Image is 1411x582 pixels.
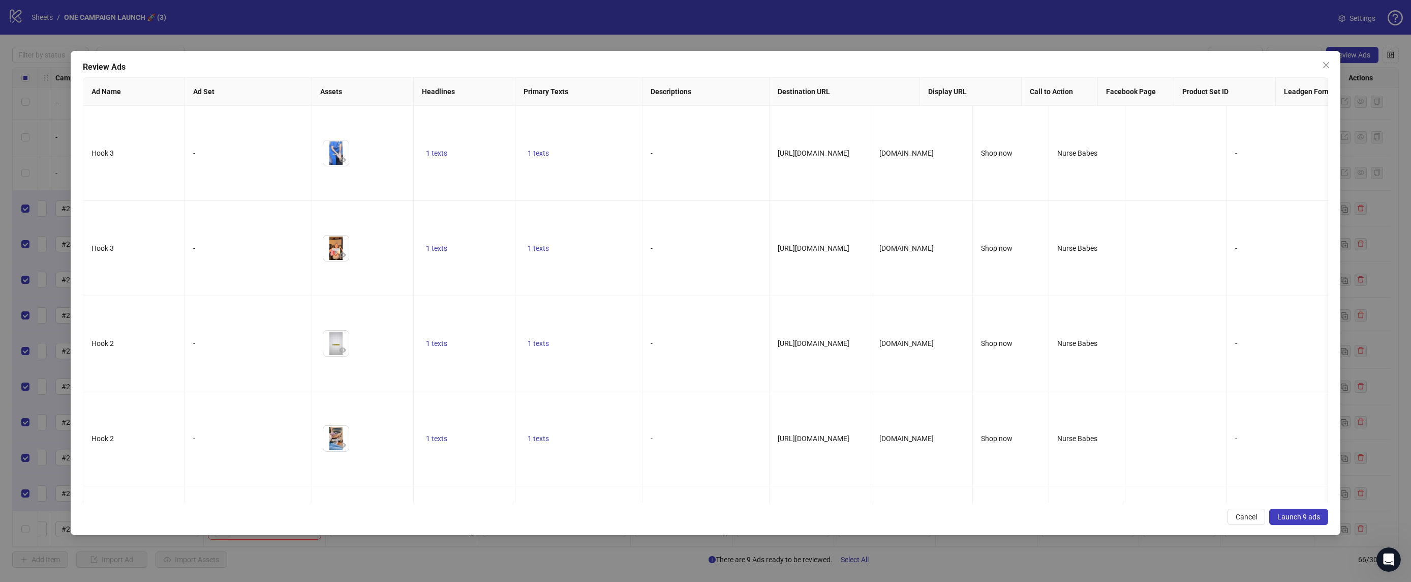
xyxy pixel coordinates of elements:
div: Nurse Babes [1057,338,1117,349]
div: Laura says… [8,24,195,324]
span: 1 texts [528,149,549,157]
button: Preview [336,154,349,166]
span: close [1322,61,1330,69]
span: Launch 9 ads [1277,513,1320,521]
span: Shop now [981,244,1013,252]
th: Product Set ID [1174,78,1276,106]
button: Send a message… [174,329,191,345]
b: Rule Engine [16,100,132,119]
span: Hook 2 [91,339,114,347]
div: - [1235,148,1320,159]
textarea: Message… [9,312,195,329]
button: Cancel [1228,509,1265,525]
img: Asset 1 [323,140,349,166]
span: eye [339,251,346,258]
th: Leadgen Form [1276,78,1377,106]
img: Profile image for Fin [29,6,45,22]
div: - [193,433,303,444]
span: Shop now [981,434,1013,443]
span: - [651,339,653,347]
button: Preview [336,344,349,356]
span: - [651,149,653,157]
span: Cancel [1236,513,1257,521]
button: Gif picker [32,333,40,341]
button: go back [7,4,26,23]
th: Descriptions [642,78,770,106]
span: [URL][DOMAIN_NAME] [778,434,849,443]
div: Close [178,4,197,22]
span: 1 texts [426,434,447,443]
span: 1 texts [528,434,549,443]
div: Nurse Babes [1057,243,1117,254]
iframe: Intercom live chat [1376,547,1401,572]
button: 1 texts [422,242,451,254]
button: Preview [336,249,349,261]
img: Asset 1 [323,426,349,451]
button: 1 texts [422,147,451,159]
span: [URL][DOMAIN_NAME] [778,244,849,252]
button: Close [1318,57,1334,73]
button: Emoji picker [16,333,24,341]
th: Facebook Page [1098,78,1174,106]
div: Hi [PERSON_NAME],​I hope everything is going very well for you!Regarding Scheduling ads, while th... [8,24,167,315]
th: Ad Set [185,78,312,106]
span: Hook 2 [91,434,114,443]
span: 1 texts [426,244,447,252]
div: - [193,243,303,254]
th: Display URL [920,78,1022,106]
div: - [193,338,303,349]
button: Preview [336,439,349,451]
span: [DOMAIN_NAME] [879,434,934,443]
span: 1 texts [426,149,447,157]
div: Review Ads [83,61,1328,73]
button: 1 texts [524,147,553,159]
a: Scheduling Ads and Delivery Error Support Request [10,35,193,56]
th: Assets [312,78,414,106]
th: Headlines [414,78,515,106]
span: - [651,434,653,443]
span: Hook 3 [91,149,114,157]
h1: Fin [49,5,62,13]
span: [URL][DOMAIN_NAME] [778,339,849,347]
span: [DOMAIN_NAME] [879,149,934,157]
span: [URL][DOMAIN_NAME] [778,149,849,157]
span: Hook 3 [91,244,114,252]
span: 1 texts [528,339,549,347]
span: [DOMAIN_NAME] [879,339,934,347]
button: 1 texts [524,242,553,254]
th: Call to Action [1022,78,1098,106]
span: eye [339,156,346,163]
span: eye [339,442,346,449]
span: 1 texts [528,244,549,252]
img: Asset 1 [323,236,349,261]
button: Home [159,4,178,23]
img: Asset 1 [323,331,349,356]
button: 1 texts [524,432,553,445]
i: is possible [52,100,89,108]
div: - [193,148,303,159]
th: Ad Name [83,78,185,106]
span: Scheduling Ads and Delivery Error Support Request [32,41,185,49]
span: Shop now [981,149,1013,157]
a: here [52,160,68,168]
th: Primary Texts [515,78,642,106]
button: Upload attachment [48,333,56,341]
div: - [1235,243,1320,254]
span: eye [339,346,346,354]
span: 1 texts [426,339,447,347]
button: Launch 9 ads [1269,509,1328,525]
div: - [1235,338,1320,349]
div: Nurse Babes [1057,148,1117,159]
div: Nurse Babes [1057,433,1117,444]
div: Hi [PERSON_NAME], ​ I hope everything is going very well for you! Regarding Scheduling ads, while... [16,30,159,309]
button: 1 texts [422,432,451,445]
p: The team can also help [49,13,127,23]
span: [DOMAIN_NAME] [879,244,934,252]
span: Shop now [981,339,1013,347]
button: 1 texts [422,337,451,350]
span: - [651,244,653,252]
button: 1 texts [524,337,553,350]
div: - [1235,433,1320,444]
th: Destination URL [770,78,920,106]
